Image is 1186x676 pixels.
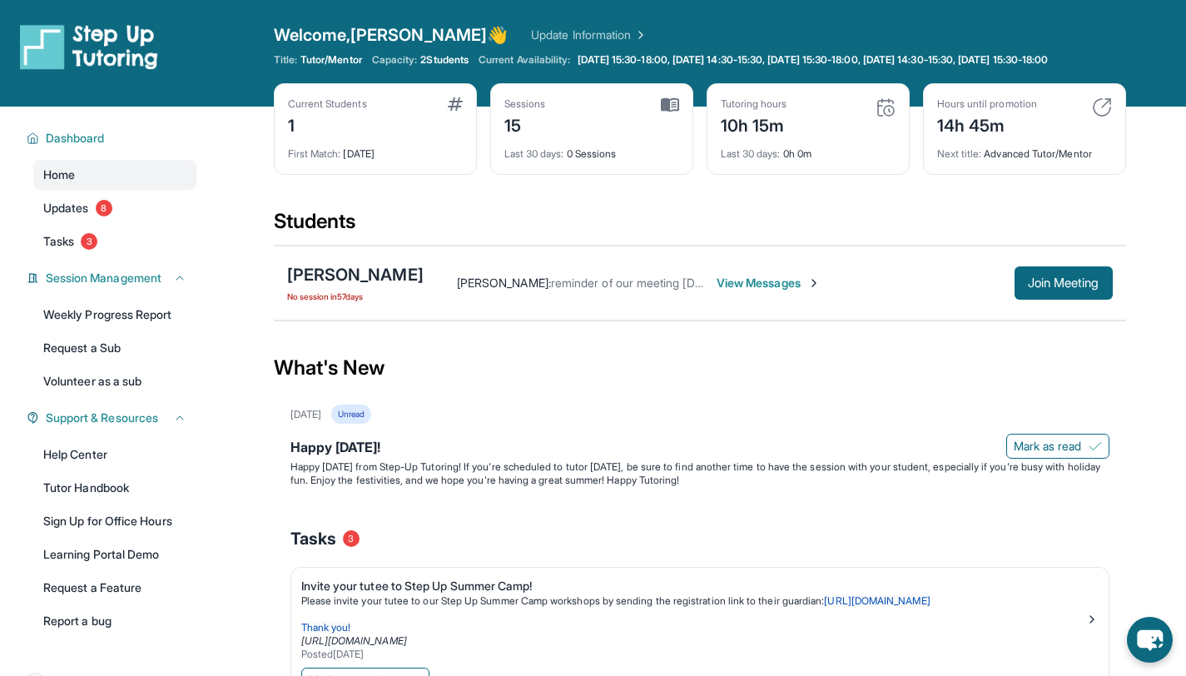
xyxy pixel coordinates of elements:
[288,137,463,161] div: [DATE]
[301,621,351,634] span: Thank you!
[274,208,1126,245] div: Students
[290,460,1109,487] p: Happy [DATE] from Step-Up Tutoring! If you're scheduled to tutor [DATE], be sure to find another ...
[504,111,546,137] div: 15
[1015,266,1113,300] button: Join Meeting
[288,97,367,111] div: Current Students
[33,226,196,256] a: Tasks3
[301,594,1085,608] p: Please invite your tutee to our Step Up Summer Camp workshops by sending the registration link to...
[291,568,1109,664] a: Invite your tutee to Step Up Summer Camp!Please invite your tutee to our Step Up Summer Camp work...
[721,97,787,111] div: Tutoring hours
[96,200,112,216] span: 8
[1127,617,1173,663] button: chat-button
[43,167,75,183] span: Home
[420,53,469,67] span: 2 Students
[721,111,787,137] div: 10h 15m
[39,130,186,147] button: Dashboard
[33,506,196,536] a: Sign Up for Office Hours
[343,530,360,547] span: 3
[504,97,546,111] div: Sessions
[43,233,74,250] span: Tasks
[33,300,196,330] a: Weekly Progress Report
[372,53,418,67] span: Capacity:
[33,366,196,396] a: Volunteer as a sub
[33,606,196,636] a: Report a bug
[301,648,1085,661] div: Posted [DATE]
[33,333,196,363] a: Request a Sub
[81,233,97,250] span: 3
[39,410,186,426] button: Support & Resources
[457,276,551,290] span: [PERSON_NAME] :
[290,527,336,550] span: Tasks
[807,276,821,290] img: Chevron-Right
[39,270,186,286] button: Session Management
[1092,97,1112,117] img: card
[46,410,158,426] span: Support & Resources
[937,147,982,160] span: Next title :
[1006,434,1109,459] button: Mark as read
[43,200,89,216] span: Updates
[631,27,648,43] img: Chevron Right
[551,276,762,290] span: reminder of our meeting [DATE] at 5pm!
[274,53,297,67] span: Title:
[33,440,196,470] a: Help Center
[274,331,1126,405] div: What's New
[33,160,196,190] a: Home
[20,23,158,70] img: logo
[33,573,196,603] a: Request a Feature
[1014,438,1082,455] span: Mark as read
[721,137,896,161] div: 0h 0m
[301,634,407,647] a: [URL][DOMAIN_NAME]
[578,53,1049,67] span: [DATE] 15:30-18:00, [DATE] 14:30-15:30, [DATE] 15:30-18:00, [DATE] 14:30-15:30, [DATE] 15:30-18:00
[479,53,570,67] span: Current Availability:
[937,97,1037,111] div: Hours until promotion
[937,137,1112,161] div: Advanced Tutor/Mentor
[33,193,196,223] a: Updates8
[717,275,821,291] span: View Messages
[33,539,196,569] a: Learning Portal Demo
[876,97,896,117] img: card
[504,137,679,161] div: 0 Sessions
[301,578,1085,594] div: Invite your tutee to Step Up Summer Camp!
[1089,440,1102,453] img: Mark as read
[331,405,371,424] div: Unread
[937,111,1037,137] div: 14h 45m
[46,270,161,286] span: Session Management
[824,594,930,607] a: [URL][DOMAIN_NAME]
[288,147,341,160] span: First Match :
[290,437,1109,460] div: Happy [DATE]!
[287,290,424,303] span: No session in 57 days
[287,263,424,286] div: [PERSON_NAME]
[574,53,1052,67] a: [DATE] 15:30-18:00, [DATE] 14:30-15:30, [DATE] 15:30-18:00, [DATE] 14:30-15:30, [DATE] 15:30-18:00
[290,408,321,421] div: [DATE]
[300,53,362,67] span: Tutor/Mentor
[504,147,564,160] span: Last 30 days :
[288,111,367,137] div: 1
[1028,278,1099,288] span: Join Meeting
[531,27,648,43] a: Update Information
[274,23,509,47] span: Welcome, [PERSON_NAME] 👋
[721,147,781,160] span: Last 30 days :
[33,473,196,503] a: Tutor Handbook
[661,97,679,112] img: card
[46,130,105,147] span: Dashboard
[448,97,463,111] img: card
